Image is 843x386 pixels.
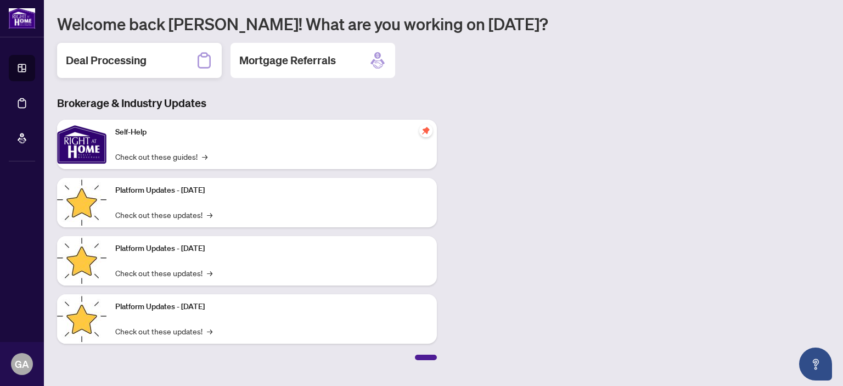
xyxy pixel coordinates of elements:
[66,53,147,68] h2: Deal Processing
[57,178,106,227] img: Platform Updates - July 21, 2025
[239,53,336,68] h2: Mortgage Referrals
[115,325,212,337] a: Check out these updates!→
[207,209,212,221] span: →
[207,267,212,279] span: →
[419,124,432,137] span: pushpin
[57,13,830,34] h1: Welcome back [PERSON_NAME]! What are you working on [DATE]?
[115,184,428,197] p: Platform Updates - [DATE]
[115,126,428,138] p: Self-Help
[57,236,106,286] img: Platform Updates - July 8, 2025
[799,348,832,381] button: Open asap
[115,267,212,279] a: Check out these updates!→
[115,209,212,221] a: Check out these updates!→
[57,96,437,111] h3: Brokerage & Industry Updates
[202,150,207,163] span: →
[115,243,428,255] p: Platform Updates - [DATE]
[15,356,29,372] span: GA
[9,8,35,29] img: logo
[115,150,207,163] a: Check out these guides!→
[207,325,212,337] span: →
[57,294,106,344] img: Platform Updates - June 23, 2025
[57,120,106,169] img: Self-Help
[115,301,428,313] p: Platform Updates - [DATE]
